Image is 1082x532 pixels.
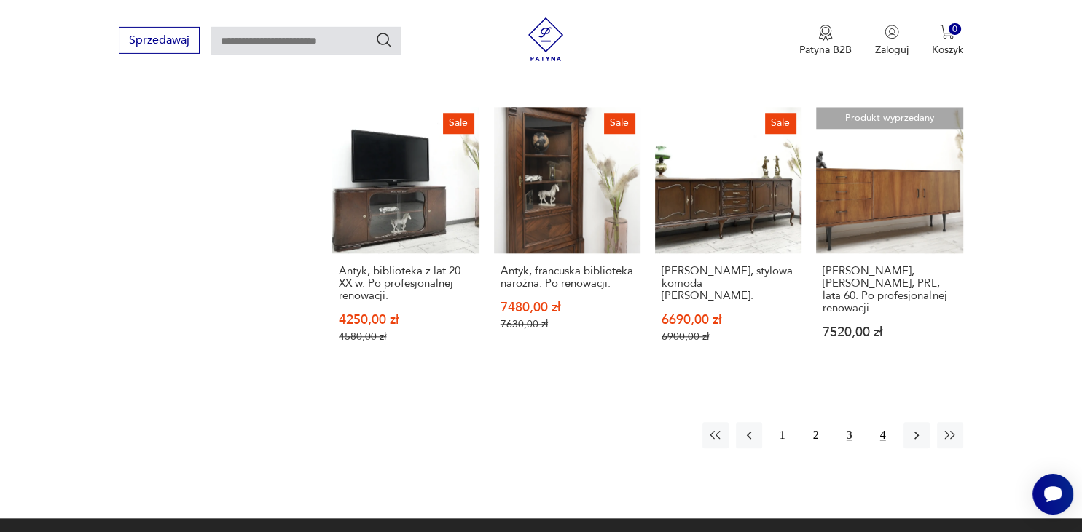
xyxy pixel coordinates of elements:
[885,25,899,39] img: Ikonka użytkownika
[816,107,963,371] a: Produkt wyprzedanyKomoda, Grabiński, PRL, lata 60. Po profesjonalnej renowacji.[PERSON_NAME], [PE...
[662,314,795,326] p: 6690,00 zł
[332,107,479,371] a: SaleAntyk, biblioteka z lat 20. XX w. Po profesjonalnej renowacji.Antyk, biblioteka z lat 20. XX ...
[836,422,863,448] button: 3
[818,25,833,41] img: Ikona medalu
[494,107,640,371] a: SaleAntyk, francuska biblioteka narożna. Po renowacji.Antyk, francuska biblioteka narożna. Po ren...
[655,107,801,371] a: SaleZabytkowa, stylowa komoda Ludwik.[PERSON_NAME], stylowa komoda [PERSON_NAME].6690,00 zł6900,0...
[875,43,909,57] p: Zaloguj
[769,422,796,448] button: 1
[501,265,634,290] h3: Antyk, francuska biblioteka narożna. Po renowacji.
[949,23,961,36] div: 0
[662,265,795,302] h3: [PERSON_NAME], stylowa komoda [PERSON_NAME].
[875,25,909,57] button: Zaloguj
[803,422,829,448] button: 2
[932,43,963,57] p: Koszyk
[823,265,956,314] h3: [PERSON_NAME], [PERSON_NAME], PRL, lata 60. Po profesjonalnej renowacji.
[339,330,472,343] p: 4580,00 zł
[339,265,472,302] h3: Antyk, biblioteka z lat 20. XX w. Po profesjonalnej renowacji.
[501,301,634,314] p: 7480,00 zł
[501,318,634,330] p: 7630,00 zł
[870,422,896,448] button: 4
[940,25,954,39] img: Ikona koszyka
[932,25,963,57] button: 0Koszyk
[799,25,852,57] button: Patyna B2B
[339,314,472,326] p: 4250,00 zł
[119,27,200,54] button: Sprzedawaj
[799,43,852,57] p: Patyna B2B
[662,330,795,343] p: 6900,00 zł
[375,31,393,49] button: Szukaj
[119,36,200,47] a: Sprzedawaj
[799,25,852,57] a: Ikona medaluPatyna B2B
[524,17,568,61] img: Patyna - sklep z meblami i dekoracjami vintage
[823,326,956,338] p: 7520,00 zł
[1032,474,1073,515] iframe: Smartsupp widget button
